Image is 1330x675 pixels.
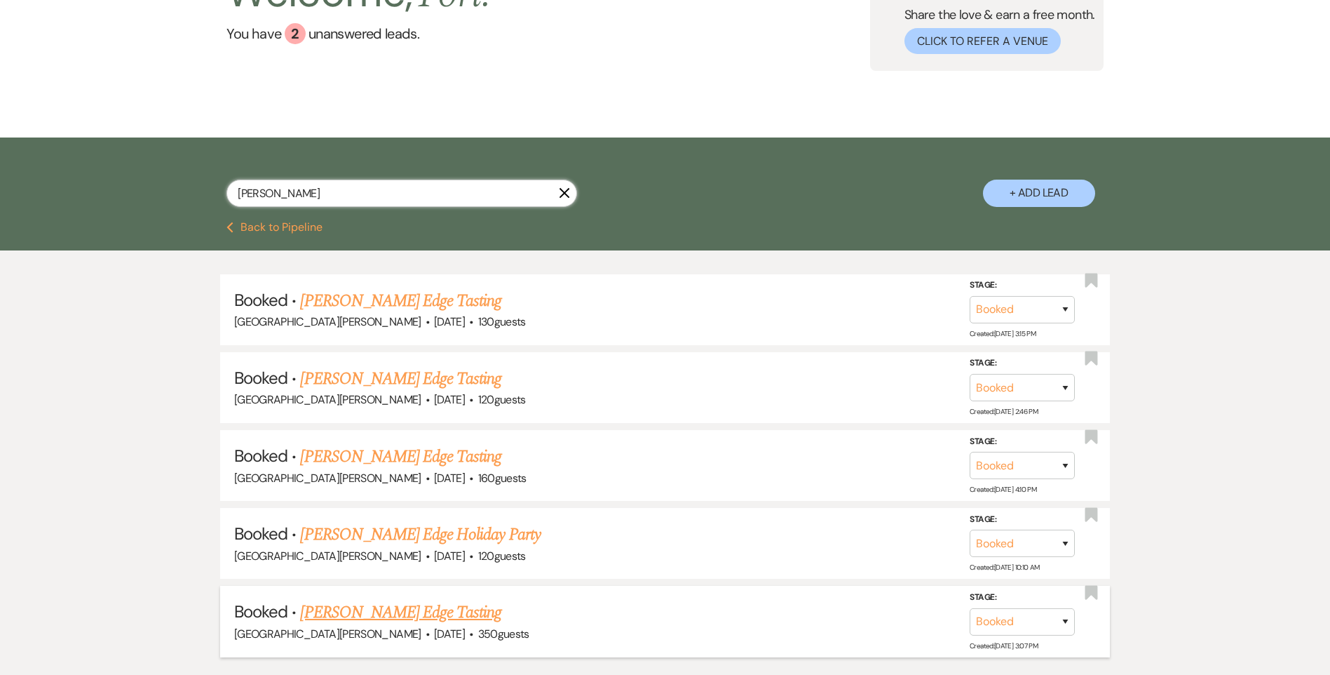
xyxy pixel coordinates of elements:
[970,512,1075,528] label: Stage:
[234,627,421,641] span: [GEOGRAPHIC_DATA][PERSON_NAME]
[226,222,323,233] button: Back to Pipeline
[983,180,1095,207] button: + Add Lead
[234,314,421,329] span: [GEOGRAPHIC_DATA][PERSON_NAME]
[234,445,287,467] span: Booked
[285,23,306,44] div: 2
[434,549,465,563] span: [DATE]
[300,444,501,469] a: [PERSON_NAME] Edge Tasting
[300,600,501,625] a: [PERSON_NAME] Edge Tasting
[226,180,577,207] input: Search by name, event date, email address or phone number
[300,366,501,392] a: [PERSON_NAME] Edge Tasting
[434,471,465,486] span: [DATE]
[970,590,1075,606] label: Stage:
[434,627,465,641] span: [DATE]
[970,356,1075,371] label: Stage:
[970,407,1038,416] span: Created: [DATE] 2:46 PM
[300,522,540,547] a: [PERSON_NAME] Edge Holiday Party
[234,367,287,389] span: Booked
[970,278,1075,293] label: Stage:
[234,289,287,311] span: Booked
[300,288,501,314] a: [PERSON_NAME] Edge Tasting
[970,329,1036,338] span: Created: [DATE] 3:15 PM
[434,314,465,329] span: [DATE]
[904,28,1061,54] button: Click to Refer a Venue
[478,392,526,407] span: 120 guests
[226,23,491,44] a: You have 2 unanswered leads.
[234,392,421,407] span: [GEOGRAPHIC_DATA][PERSON_NAME]
[478,549,526,563] span: 120 guests
[970,434,1075,450] label: Stage:
[434,392,465,407] span: [DATE]
[234,471,421,486] span: [GEOGRAPHIC_DATA][PERSON_NAME]
[478,314,526,329] span: 130 guests
[234,523,287,544] span: Booked
[234,601,287,622] span: Booked
[234,549,421,563] span: [GEOGRAPHIC_DATA][PERSON_NAME]
[478,471,527,486] span: 160 guests
[970,563,1039,572] span: Created: [DATE] 10:10 AM
[970,485,1036,494] span: Created: [DATE] 4:10 PM
[970,641,1038,650] span: Created: [DATE] 3:07 PM
[478,627,529,641] span: 350 guests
